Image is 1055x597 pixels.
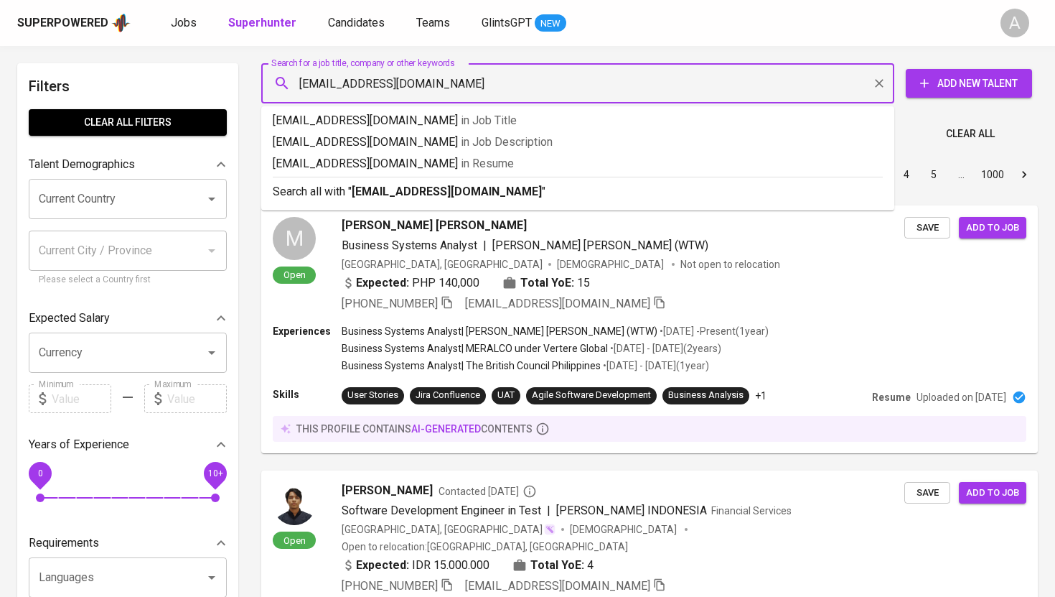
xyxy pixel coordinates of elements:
p: this profile contains contents [296,422,533,436]
div: UAT [497,389,515,402]
p: Expected Salary [29,310,110,327]
p: Skills [273,387,342,402]
p: Search all with " " [273,183,883,200]
p: [EMAIL_ADDRESS][DOMAIN_NAME] [273,112,883,129]
span: AI-generated [411,423,481,435]
p: [EMAIL_ADDRESS][DOMAIN_NAME] [273,134,883,151]
p: [EMAIL_ADDRESS][DOMAIN_NAME] [273,155,883,172]
button: Save [904,217,950,239]
span: in Job Description [461,135,553,149]
span: [PERSON_NAME] [PERSON_NAME] [342,217,527,234]
p: • [DATE] - [DATE] ( 1 year ) [601,358,709,373]
span: Open [278,269,311,281]
b: [EMAIL_ADDRESS][DOMAIN_NAME] [352,185,542,198]
span: Add to job [966,220,1019,236]
span: [PERSON_NAME] [PERSON_NAME] (WTW) [492,239,708,252]
p: Requirements [29,534,99,552]
nav: pagination navigation [784,163,1038,186]
span: [PHONE_NUMBER] [342,579,438,593]
a: Candidates [328,14,388,32]
button: Clear All [940,121,1000,147]
span: [EMAIL_ADDRESS][DOMAIN_NAME] [465,579,650,593]
span: 4 [587,557,594,574]
button: Open [202,568,222,588]
a: Superpoweredapp logo [17,12,131,34]
span: Add New Talent [917,75,1021,93]
input: Value [52,384,111,413]
p: +1 [755,389,766,403]
div: M [273,217,316,260]
span: Software Development Engineer in Test [342,504,541,517]
button: Go to next page [1013,163,1036,186]
b: Superhunter [228,16,296,29]
p: Experiences [273,324,342,338]
span: [PHONE_NUMBER] [342,297,438,310]
span: | [547,502,550,519]
span: [PERSON_NAME] INDONESIA [556,504,707,517]
div: A [1000,9,1029,37]
div: Agile Software Development [532,389,651,402]
span: in Job Title [461,114,517,127]
div: Business Analysis [668,389,744,402]
p: Business Systems Analyst | The British Council Philippines [342,358,601,373]
p: Business Systems Analyst | [PERSON_NAME] [PERSON_NAME] (WTW) [342,324,657,338]
button: Go to page 1000 [977,163,1008,186]
span: Save [911,220,943,236]
div: Requirements [29,529,227,557]
div: User Stories [347,389,398,402]
a: Teams [416,14,453,32]
b: Total YoE: [520,274,574,292]
h6: Filters [29,75,227,98]
button: Add to job [959,217,1026,239]
b: Expected: [356,274,409,292]
span: Jobs [171,16,197,29]
b: Expected: [356,557,409,574]
a: Superhunter [228,14,299,32]
a: Jobs [171,14,200,32]
span: in Resume [461,157,514,170]
span: Business Systems Analyst [342,239,477,252]
span: 15 [577,274,590,292]
div: [GEOGRAPHIC_DATA], [GEOGRAPHIC_DATA] [342,257,543,272]
p: Open to relocation : [GEOGRAPHIC_DATA], [GEOGRAPHIC_DATA] [342,540,628,554]
div: Years of Experience [29,430,227,459]
span: Financial Services [711,505,792,517]
span: [DEMOGRAPHIC_DATA] [570,522,679,537]
p: Not open to relocation [680,257,780,272]
a: GlintsGPT NEW [482,14,566,32]
span: GlintsGPT [482,16,532,29]
button: Save [904,482,950,504]
p: Uploaded on [DATE] [916,390,1006,404]
b: Total YoE: [530,557,584,574]
p: Resume [872,390,911,404]
div: PHP 140,000 [342,274,479,292]
span: 0 [37,468,42,478]
span: Save [911,485,943,501]
img: magic_wand.svg [544,524,555,535]
span: Add to job [966,485,1019,501]
p: Please select a Country first [39,273,217,287]
a: MOpen[PERSON_NAME] [PERSON_NAME]Business Systems Analyst|[PERSON_NAME] [PERSON_NAME] (WTW)[GEOGRA... [261,205,1038,453]
span: Contacted [DATE] [439,484,537,499]
div: Talent Demographics [29,150,227,179]
button: Add New Talent [906,69,1032,98]
button: Clear [869,73,889,93]
img: app logo [111,12,131,34]
span: Candidates [328,16,385,29]
span: NEW [535,17,566,31]
div: … [949,167,972,182]
button: Add to job [959,482,1026,504]
div: Superpowered [17,15,108,32]
div: Jira Confluence [416,389,480,402]
div: [GEOGRAPHIC_DATA], [GEOGRAPHIC_DATA] [342,522,555,537]
p: Business Systems Analyst | MERALCO under Vertere Global [342,341,608,356]
span: [DEMOGRAPHIC_DATA] [557,257,666,272]
span: [EMAIL_ADDRESS][DOMAIN_NAME] [465,297,650,310]
button: Open [202,343,222,363]
div: Expected Salary [29,304,227,333]
input: Value [167,384,227,413]
button: Clear All filters [29,109,227,136]
button: Go to page 5 [922,163,945,186]
button: Open [202,189,222,209]
span: [PERSON_NAME] [342,482,433,499]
